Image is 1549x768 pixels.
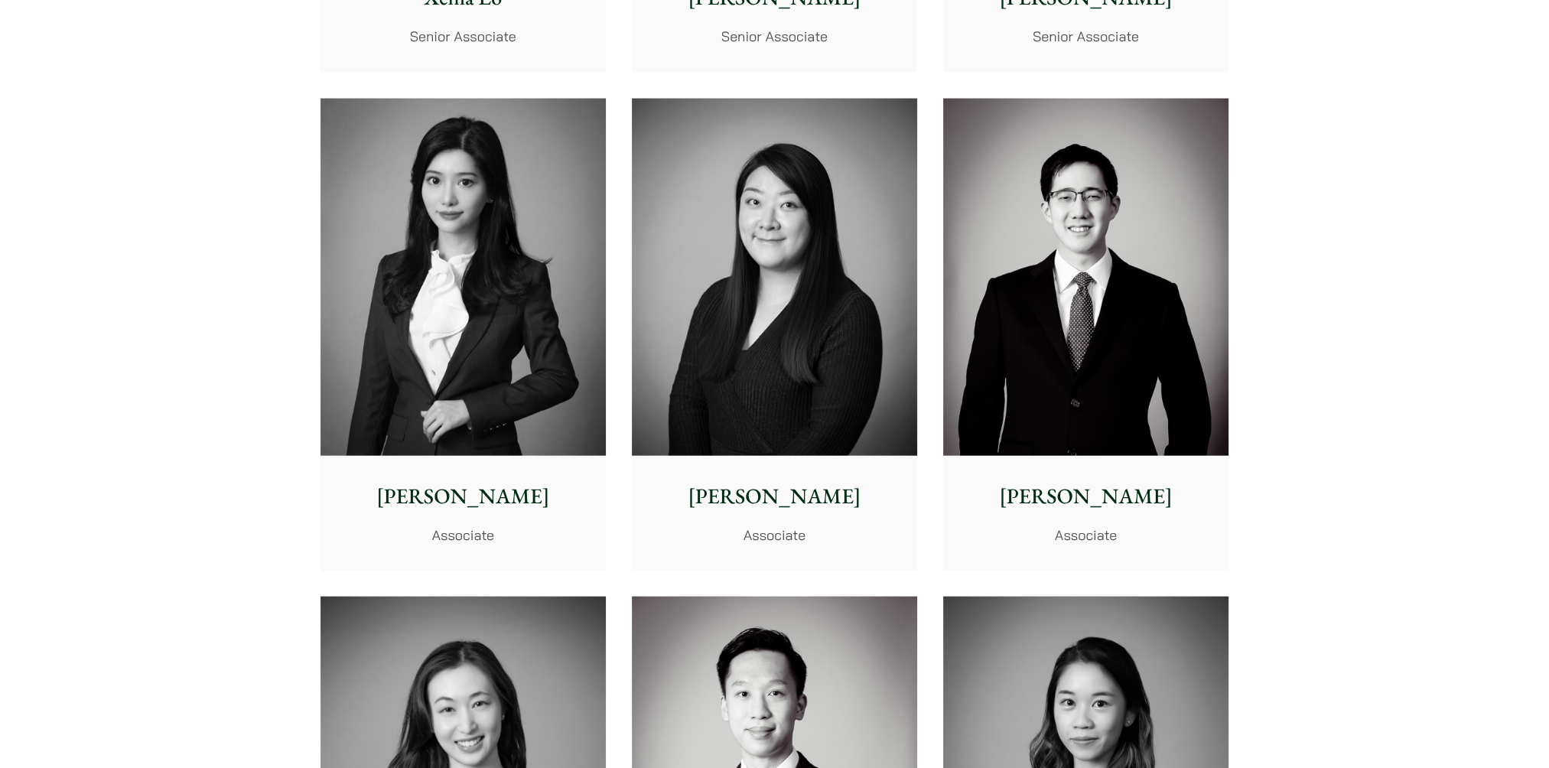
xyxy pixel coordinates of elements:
p: Senior Associate [333,26,594,47]
p: Associate [333,525,594,545]
p: Associate [955,525,1216,545]
img: Florence Yan photo [321,99,606,456]
p: [PERSON_NAME] [955,480,1216,513]
p: [PERSON_NAME] [333,480,594,513]
p: Senior Associate [644,26,905,47]
a: [PERSON_NAME] Associate [943,99,1228,571]
a: [PERSON_NAME] Associate [632,99,917,571]
a: Florence Yan photo [PERSON_NAME] Associate [321,99,606,571]
p: Senior Associate [955,26,1216,47]
p: Associate [644,525,905,545]
p: [PERSON_NAME] [644,480,905,513]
